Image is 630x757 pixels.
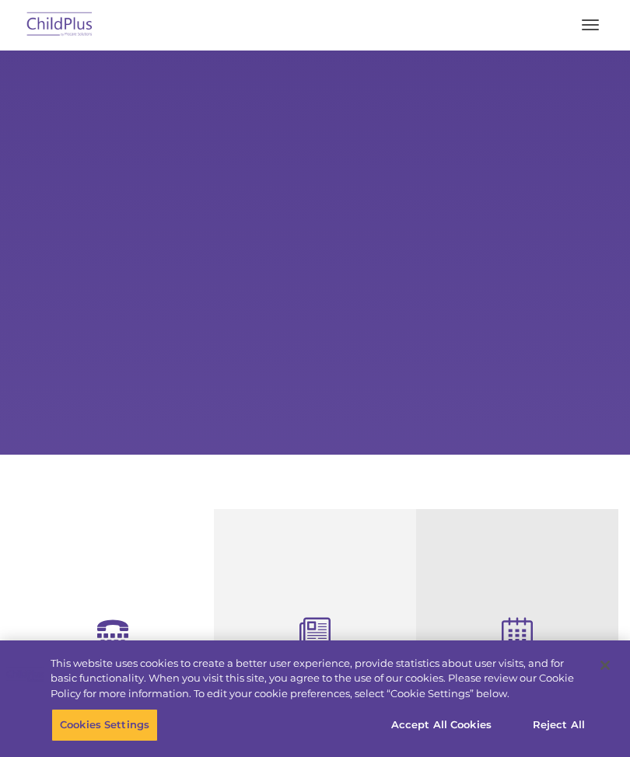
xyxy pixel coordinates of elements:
[51,709,158,741] button: Cookies Settings
[383,709,500,741] button: Accept All Cookies
[588,648,622,682] button: Close
[23,7,96,44] img: ChildPlus by Procare Solutions
[51,656,586,702] div: This website uses cookies to create a better user experience, provide statistics about user visit...
[510,709,607,741] button: Reject All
